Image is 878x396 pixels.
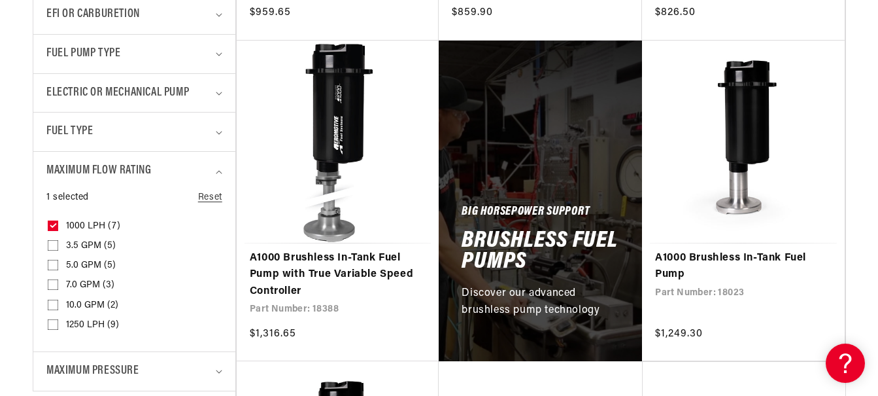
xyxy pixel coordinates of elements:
span: Maximum Pressure [46,362,139,381]
a: A1000 Brushless In-Tank Fuel Pump [655,250,832,283]
span: 7.0 GPM (3) [66,279,114,291]
span: 3.5 GPM (5) [66,240,116,252]
span: Fuel Type [46,122,93,141]
summary: Electric or Mechanical Pump (0 selected) [46,74,222,113]
span: 10.0 GPM (2) [66,300,118,312]
summary: Maximum Pressure (0 selected) [46,352,222,391]
span: 1 selected [46,190,89,205]
h2: Brushless Fuel Pumps [462,231,619,272]
p: Discover our advanced brushless pump technology [462,285,619,319]
summary: Fuel Type (0 selected) [46,113,222,151]
span: Electric or Mechanical Pump [46,84,189,103]
span: 1000 LPH (7) [66,221,120,232]
span: 5.0 GPM (5) [66,260,116,272]
h5: Big Horsepower Support [462,207,590,218]
span: Maximum Flow Rating [46,162,151,181]
a: Reset [198,190,222,205]
summary: Maximum Flow Rating (1 selected) [46,152,222,190]
span: EFI or Carburetion [46,5,140,24]
span: 1250 LPH (9) [66,319,119,331]
span: Fuel Pump Type [46,45,120,63]
summary: Fuel Pump Type (0 selected) [46,35,222,73]
a: A1000 Brushless In-Tank Fuel Pump with True Variable Speed Controller [250,250,426,300]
